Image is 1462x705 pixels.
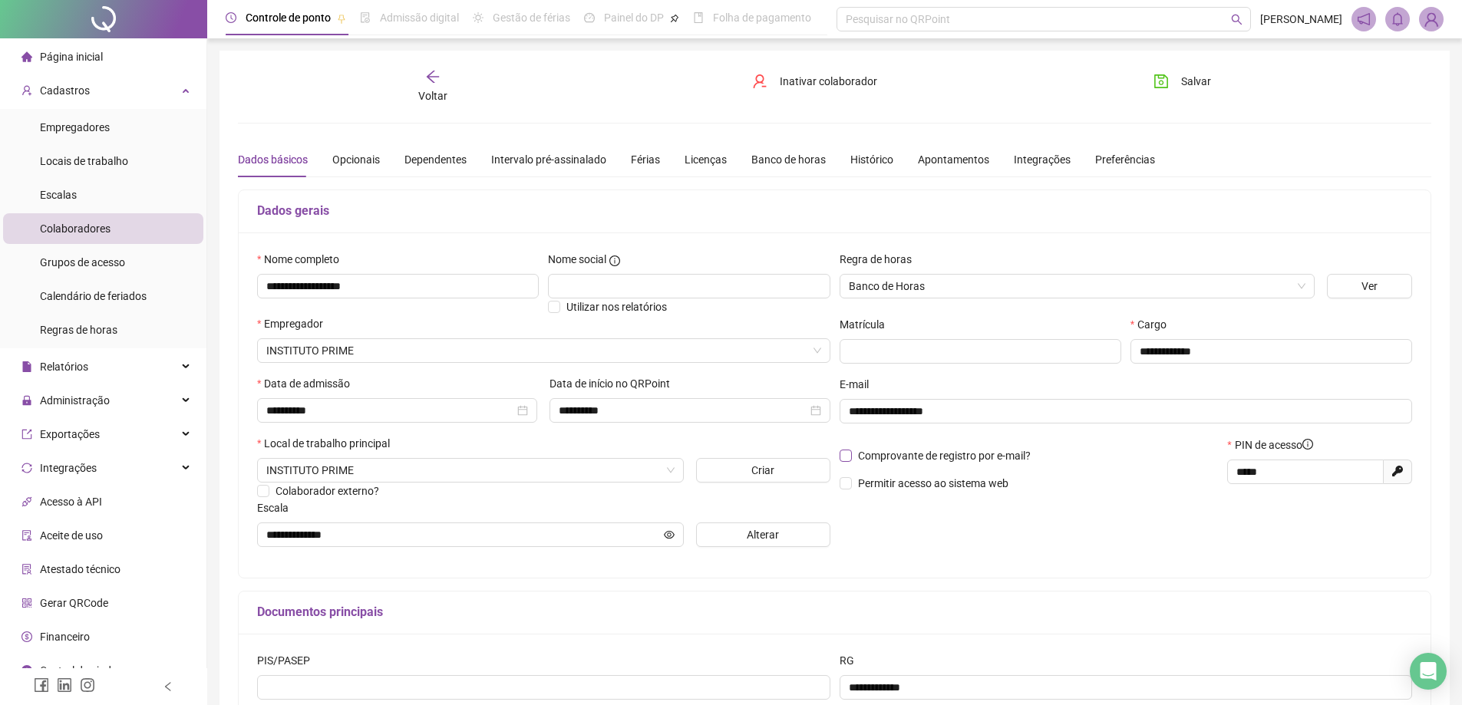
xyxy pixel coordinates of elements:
label: Matrícula [840,316,895,333]
span: Salvar [1181,73,1211,90]
span: Financeiro [40,631,90,643]
span: audit [21,530,32,541]
label: Local de trabalho principal [257,435,400,452]
span: bell [1391,12,1404,26]
label: E-mail [840,376,879,393]
span: linkedin [57,677,72,693]
span: Calendário de feriados [40,290,147,302]
span: [PERSON_NAME] [1260,11,1342,28]
span: Locais de trabalho [40,155,128,167]
span: Página inicial [40,51,103,63]
button: Ver [1327,274,1412,298]
span: solution [21,564,32,575]
span: Inativar colaborador [780,73,877,90]
span: dollar [21,631,32,642]
span: Comprovante de registro por e-mail? [858,450,1031,462]
label: Data de admissão [257,375,360,392]
span: Aceite de uso [40,529,103,542]
span: Grupos de acesso [40,256,125,268]
span: Escalas [40,189,77,201]
span: qrcode [21,598,32,608]
img: 69671 [1420,8,1443,31]
span: info-circle [21,665,32,676]
span: Relatórios [40,361,88,373]
span: Banco de Horas [849,275,1305,298]
span: Admissão digital [380,12,459,24]
span: Controle de ponto [246,12,331,24]
label: RG [840,652,864,669]
span: Utilizar nos relatórios [566,301,667,313]
div: Dependentes [404,151,467,168]
span: Central de ajuda [40,664,117,677]
span: home [21,51,32,62]
div: Opcionais [332,151,380,168]
span: Instituto Prime Ltda. [266,339,821,362]
span: PIN de acesso [1235,437,1313,453]
span: eye [664,529,675,540]
div: Preferências [1095,151,1155,168]
span: Cadastros [40,84,90,97]
span: Empregadores [40,121,110,133]
span: left [163,681,173,692]
div: Apontamentos [918,151,989,168]
span: file [21,361,32,372]
span: Gestão de férias [493,12,570,24]
label: Regra de horas [840,251,922,268]
span: Atestado técnico [40,563,120,575]
div: Histórico [850,151,893,168]
span: Administração [40,394,110,407]
span: instagram [80,677,95,693]
div: Banco de horas [751,151,826,168]
span: Regras de horas [40,324,117,336]
h5: Dados gerais [257,202,1412,220]
span: info-circle [609,255,620,266]
div: Férias [631,151,660,168]
div: Open Intercom Messenger [1410,653,1447,690]
label: Empregador [257,315,333,332]
span: pushpin [670,14,679,23]
span: file-done [360,12,371,23]
span: sun [473,12,483,23]
button: Alterar [696,522,830,547]
h5: Documentos principais [257,603,1412,621]
button: Criar [696,458,830,483]
span: export [21,429,32,440]
span: Integrações [40,462,97,474]
span: book [693,12,704,23]
span: Gerar QRCode [40,597,108,609]
span: dashboard [584,12,595,23]
span: Permitir acesso ao sistema web [858,477,1008,489]
span: Colaborador externo? [276,485,379,497]
span: user-add [21,85,32,96]
label: Cargo [1130,316,1177,333]
label: Escala [257,499,299,516]
span: arrow-left [425,69,441,84]
span: pushpin [337,14,346,23]
div: Dados básicos [238,151,308,168]
div: Intervalo pré-assinalado [491,151,606,168]
span: search [1231,14,1243,25]
span: user-delete [752,74,767,89]
span: facebook [34,677,49,693]
span: notification [1357,12,1371,26]
span: Folha de pagamento [713,12,811,24]
label: Data de início no QRPoint [549,375,680,392]
span: Acesso à API [40,496,102,508]
span: Criar [751,462,774,479]
button: Inativar colaborador [741,69,889,94]
div: Licenças [685,151,727,168]
span: Exportações [40,428,100,440]
span: Nome social [548,251,606,268]
span: Painel do DP [604,12,664,24]
span: Colaboradores [40,222,111,235]
span: clock-circle [226,12,236,23]
span: Voltar [418,90,447,102]
button: Salvar [1142,69,1223,94]
span: sync [21,463,32,473]
span: api [21,496,32,507]
span: info-circle [1302,439,1313,450]
label: PIS/PASEP [257,652,320,669]
span: Alterar [747,526,779,543]
span: lock [21,395,32,406]
span: Ver [1361,278,1378,295]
